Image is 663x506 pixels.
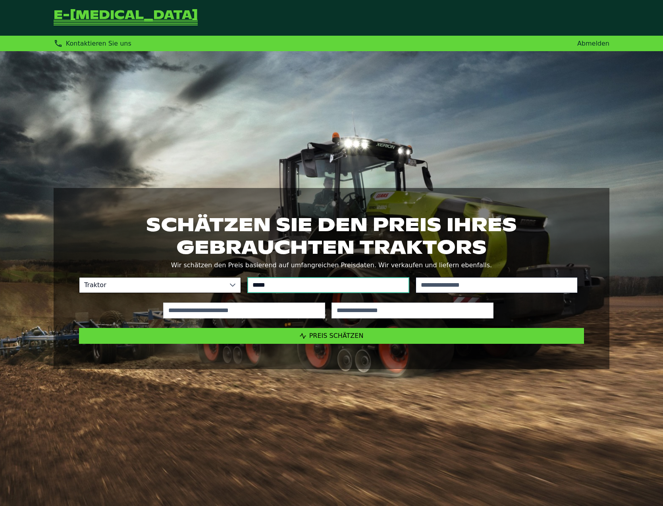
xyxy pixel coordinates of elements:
[54,10,198,26] a: Zurück zur Startseite
[79,278,225,293] span: Traktor
[79,328,584,344] button: Preis schätzen
[54,39,131,48] div: Kontaktieren Sie uns
[79,213,584,258] h1: Schätzen Sie den Preis Ihres gebrauchten Traktors
[66,40,131,47] span: Kontaktieren Sie uns
[309,332,364,339] span: Preis schätzen
[79,260,584,271] p: Wir schätzen den Preis basierend auf umfangreichen Preisdaten. Wir verkaufen und liefern ebenfalls.
[577,40,609,47] a: Abmelden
